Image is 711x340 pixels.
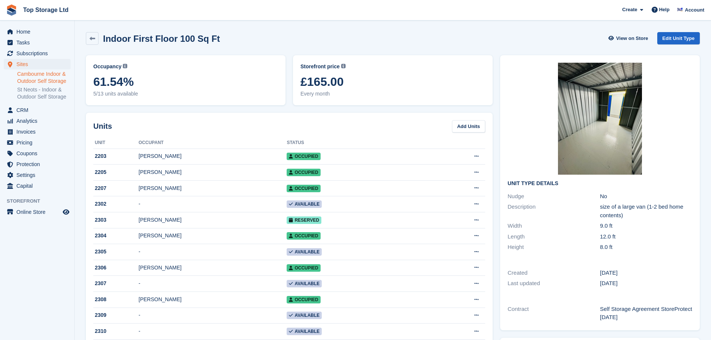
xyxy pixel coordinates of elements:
div: 2304 [93,232,138,240]
span: Tasks [16,37,61,48]
div: Created [508,269,600,277]
div: [DATE] [600,279,692,288]
div: Contract [508,305,600,322]
span: Invoices [16,127,61,137]
a: menu [4,116,71,126]
div: 2308 [93,296,138,303]
a: menu [4,105,71,115]
span: Every month [300,90,485,98]
div: Self Storage Agreement StoreProtect [DATE] [600,305,692,322]
div: 8.0 ft [600,243,692,252]
span: £165.00 [300,75,485,88]
a: menu [4,207,71,217]
a: menu [4,48,71,59]
span: Subscriptions [16,48,61,59]
div: Length [508,233,600,241]
span: Account [685,6,704,14]
a: menu [4,170,71,180]
span: Available [287,312,322,319]
a: menu [4,148,71,159]
div: Height [508,243,600,252]
div: [PERSON_NAME] [138,168,287,176]
img: icon-info-grey-7440780725fd019a000dd9b08b2336e03edf1995a4989e88bcd33f0948082b44.svg [341,64,346,68]
a: menu [4,59,71,69]
a: Top Storage Ltd [20,4,71,16]
a: Preview store [62,208,71,216]
div: 2310 [93,327,138,335]
div: 2309 [93,311,138,319]
a: menu [4,37,71,48]
span: Occupied [287,185,320,192]
img: Sam Topham [676,6,684,13]
img: stora-icon-8386f47178a22dfd0bd8f6a31ec36ba5ce8667c1dd55bd0f319d3a0aa187defe.svg [6,4,17,16]
div: No [600,192,692,201]
span: Sites [16,59,61,69]
span: Analytics [16,116,61,126]
div: 12.0 ft [600,233,692,241]
div: [PERSON_NAME] [138,232,287,240]
span: Occupied [287,296,320,303]
div: 2307 [93,280,138,287]
span: View on Store [616,35,648,42]
div: size of a large van (1-2 bed home contents) [600,203,692,219]
span: Coupons [16,148,61,159]
th: Occupant [138,137,287,149]
div: 2303 [93,216,138,224]
td: - [138,276,287,292]
span: Home [16,26,61,37]
a: Edit Unit Type [657,32,700,44]
div: 2207 [93,184,138,192]
span: Occupancy [93,63,121,71]
a: Cambourne Indoor & Outdoor Self Storage [17,71,71,85]
span: Available [287,248,322,256]
a: View on Store [608,32,651,44]
a: menu [4,26,71,37]
td: - [138,324,287,340]
span: Available [287,280,322,287]
img: icon-info-grey-7440780725fd019a000dd9b08b2336e03edf1995a4989e88bcd33f0948082b44.svg [123,64,127,68]
span: Reserved [287,216,321,224]
a: menu [4,137,71,148]
span: Occupied [287,169,320,176]
a: menu [4,159,71,169]
div: [DATE] [600,269,692,277]
span: Storefront price [300,63,340,71]
span: Capital [16,181,61,191]
span: Occupied [287,153,320,160]
span: 61.54% [93,75,278,88]
a: Add Units [452,120,485,132]
div: 9.0 ft [600,222,692,230]
span: Available [287,200,322,208]
a: St Neots - Indoor & Outdoor Self Storage [17,86,71,100]
span: Online Store [16,207,61,217]
span: Create [622,6,637,13]
span: Pricing [16,137,61,148]
div: [PERSON_NAME] [138,296,287,303]
div: 2305 [93,248,138,256]
span: Settings [16,170,61,180]
th: Status [287,137,431,149]
h2: Unit Type details [508,181,692,187]
span: Occupied [287,232,320,240]
span: Occupied [287,264,320,272]
h2: Indoor First Floor 100 Sq Ft [103,34,220,44]
span: Help [659,6,670,13]
td: - [138,244,287,260]
div: [PERSON_NAME] [138,264,287,272]
div: [PERSON_NAME] [138,216,287,224]
span: CRM [16,105,61,115]
td: - [138,196,287,212]
div: Description [508,203,600,219]
div: 2203 [93,152,138,160]
span: 5/13 units available [93,90,278,98]
div: 2205 [93,168,138,176]
th: Unit [93,137,138,149]
div: Last updated [508,279,600,288]
div: Width [508,222,600,230]
span: Protection [16,159,61,169]
span: Available [287,328,322,335]
img: 100sqft%20inside.jpg [558,63,642,175]
div: [PERSON_NAME] [138,152,287,160]
h2: Units [93,121,112,132]
span: Storefront [7,197,74,205]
